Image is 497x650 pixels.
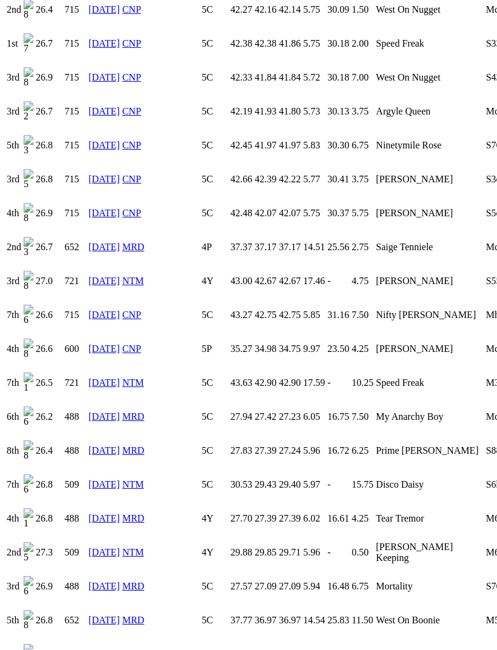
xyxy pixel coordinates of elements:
[6,434,22,467] td: 8th
[122,615,144,625] a: MRD
[64,468,87,501] td: 509
[230,231,253,264] td: 37.37
[122,4,141,15] a: CNP
[278,27,301,60] td: 41.86
[201,366,229,399] td: 5C
[254,265,277,297] td: 42.67
[35,61,63,94] td: 26.9
[24,542,33,563] img: 5
[64,299,87,331] td: 715
[6,366,22,399] td: 7th
[88,377,120,388] a: [DATE]
[64,502,87,535] td: 488
[351,129,374,162] td: 6.75
[201,400,229,433] td: 5C
[278,231,301,264] td: 37.17
[351,27,374,60] td: 2.00
[230,604,253,637] td: 37.77
[6,265,22,297] td: 3rd
[88,174,120,184] a: [DATE]
[302,197,325,230] td: 5.75
[35,197,63,230] td: 26.9
[24,406,33,427] img: 6
[302,163,325,196] td: 5.77
[375,468,484,501] td: Disco Daisy
[64,536,87,569] td: 509
[302,434,325,467] td: 5.96
[88,581,120,591] a: [DATE]
[375,434,484,467] td: Prime [PERSON_NAME]
[327,536,350,569] td: -
[327,502,350,535] td: 16.61
[201,333,229,365] td: 5P
[122,72,141,82] a: CNP
[278,468,301,501] td: 29.40
[122,174,141,184] a: CNP
[201,299,229,331] td: 5C
[122,581,144,591] a: MRD
[35,502,63,535] td: 26.8
[122,276,144,286] a: NTM
[35,570,63,603] td: 26.9
[230,570,253,603] td: 27.57
[24,33,33,54] img: 7
[6,570,22,603] td: 3rd
[35,333,63,365] td: 26.6
[201,197,229,230] td: 5C
[327,61,350,94] td: 30.18
[201,95,229,128] td: 5C
[201,129,229,162] td: 5C
[375,265,484,297] td: [PERSON_NAME]
[35,468,63,501] td: 26.8
[64,61,87,94] td: 715
[278,536,301,569] td: 29.71
[351,536,374,569] td: 0.50
[254,333,277,365] td: 34.98
[24,373,33,393] img: 1
[351,231,374,264] td: 2.75
[35,163,63,196] td: 26.8
[24,339,33,359] img: 8
[302,299,325,331] td: 5.85
[375,61,484,94] td: West On Nugget
[254,366,277,399] td: 42.90
[254,163,277,196] td: 42.39
[230,502,253,535] td: 27.70
[278,163,301,196] td: 42.22
[327,400,350,433] td: 16.75
[88,310,120,320] a: [DATE]
[302,400,325,433] td: 6.05
[88,208,120,218] a: [DATE]
[278,604,301,637] td: 36.97
[351,434,374,467] td: 6.25
[375,604,484,637] td: West On Boonie
[351,265,374,297] td: 4.75
[302,333,325,365] td: 9.97
[201,27,229,60] td: 5C
[88,615,120,625] a: [DATE]
[6,61,22,94] td: 3rd
[351,333,374,365] td: 4.25
[6,129,22,162] td: 5th
[351,366,374,399] td: 10.25
[254,434,277,467] td: 27.39
[254,502,277,535] td: 27.39
[230,163,253,196] td: 42.66
[327,434,350,467] td: 16.72
[24,237,33,257] img: 3
[201,231,229,264] td: 4P
[6,400,22,433] td: 6th
[230,197,253,230] td: 42.48
[278,197,301,230] td: 42.07
[327,604,350,637] td: 25.83
[327,231,350,264] td: 25.56
[24,474,33,495] img: 6
[201,502,229,535] td: 4Y
[254,570,277,603] td: 27.09
[351,468,374,501] td: 15.75
[64,231,87,264] td: 652
[64,197,87,230] td: 715
[64,604,87,637] td: 652
[201,163,229,196] td: 5C
[278,502,301,535] td: 27.39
